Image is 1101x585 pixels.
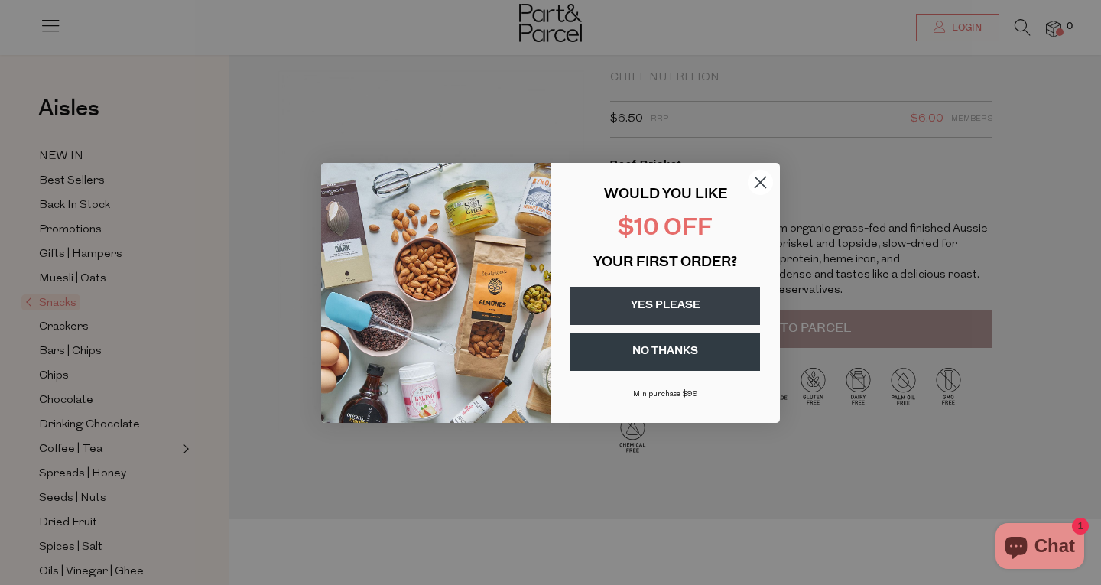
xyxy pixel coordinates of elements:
[747,169,774,196] button: Close dialog
[604,188,727,202] span: WOULD YOU LIKE
[991,523,1089,573] inbox-online-store-chat: Shopify online store chat
[633,390,698,398] span: Min purchase $99
[618,217,713,241] span: $10 OFF
[321,163,550,423] img: 43fba0fb-7538-40bc-babb-ffb1a4d097bc.jpeg
[570,287,760,325] button: YES PLEASE
[593,256,737,270] span: YOUR FIRST ORDER?
[570,333,760,371] button: NO THANKS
